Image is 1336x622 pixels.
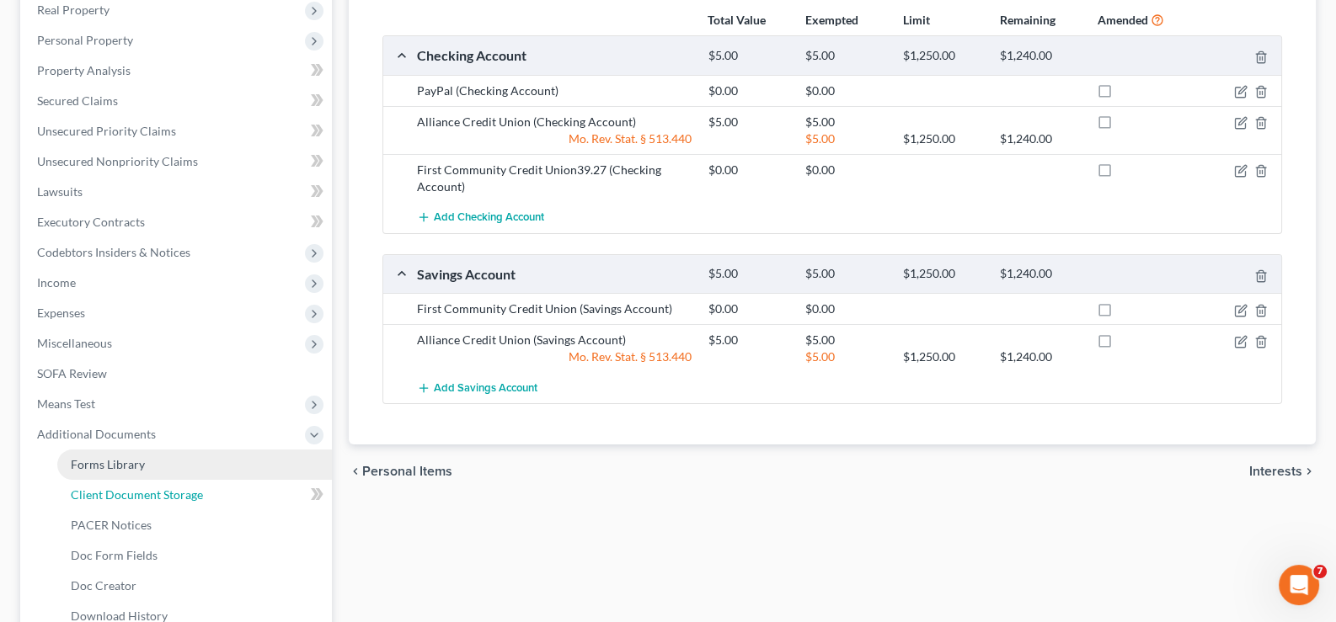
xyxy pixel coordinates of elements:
span: Additional Documents [37,427,156,441]
span: Personal Items [362,465,452,478]
div: Savings Account [409,265,700,283]
a: Property Analysis [24,56,332,86]
div: $1,240.00 [991,130,1088,147]
span: Doc Form Fields [71,548,158,562]
strong: Amended [1098,13,1148,27]
a: Executory Contracts [24,207,332,237]
div: $0.00 [797,300,894,317]
div: $5.00 [797,114,894,130]
span: Lawsuits [37,184,83,199]
div: $1,240.00 [991,48,1088,64]
a: Forms Library [57,449,332,480]
span: Means Test [37,396,95,411]
div: $0.00 [797,162,894,178]
span: SOFA Review [37,366,107,380]
div: $5.00 [700,114,797,130]
div: $1,250.00 [894,266,991,282]
span: Codebtors Insiders & Notices [37,245,190,259]
div: $5.00 [700,48,797,64]
span: Income [37,275,76,290]
span: Secured Claims [37,93,118,108]
button: Interests chevron_right [1249,465,1316,478]
a: Doc Creator [57,571,332,601]
div: $5.00 [700,266,797,282]
i: chevron_left [349,465,362,478]
a: Unsecured Priority Claims [24,116,332,146]
div: Alliance Credit Union (Checking Account) [409,114,700,130]
span: Client Document Storage [71,487,203,502]
div: PayPal (Checking Account) [409,82,700,99]
strong: Limit [903,13,930,27]
span: Doc Creator [71,578,136,593]
div: $1,250.00 [894,130,991,147]
span: Add Checking Account [434,211,544,225]
span: Executory Contracts [37,215,145,229]
div: $5.00 [700,332,797,348]
div: $0.00 [700,300,797,317]
span: Expenses [37,306,85,320]
button: Add Savings Account [417,372,537,403]
span: Miscellaneous [37,336,112,350]
div: $5.00 [797,348,894,365]
div: $0.00 [700,162,797,178]
iframe: Intercom live chat [1279,565,1319,605]
span: Unsecured Nonpriority Claims [37,154,198,168]
div: $5.00 [797,130,894,147]
div: $5.00 [797,266,894,282]
button: Add Checking Account [417,202,544,233]
div: $1,250.00 [894,48,991,64]
div: $5.00 [797,332,894,348]
span: Property Analysis [37,63,131,77]
div: First Community Credit Union39.27 (Checking Account) [409,162,700,195]
a: Unsecured Nonpriority Claims [24,146,332,177]
div: $1,240.00 [991,266,1088,282]
strong: Exempted [805,13,858,27]
div: Checking Account [409,46,700,64]
div: $1,240.00 [991,348,1088,365]
div: First Community Credit Union (Savings Account) [409,300,700,317]
strong: Remaining [1000,13,1055,27]
div: Alliance Credit Union (Savings Account) [409,332,700,348]
span: Add Savings Account [434,381,537,395]
span: 7 [1313,565,1327,578]
strong: Total Value [708,13,766,27]
a: Client Document Storage [57,480,332,510]
span: Real Property [37,3,110,17]
span: Forms Library [71,457,145,471]
div: Mo. Rev. Stat. § 513.440 [409,348,700,365]
span: PACER Notices [71,518,152,532]
a: Secured Claims [24,86,332,116]
div: $0.00 [797,82,894,99]
span: Personal Property [37,33,133,47]
a: PACER Notices [57,510,332,540]
a: Lawsuits [24,177,332,207]
div: $1,250.00 [894,348,991,365]
a: SOFA Review [24,359,332,389]
span: Unsecured Priority Claims [37,124,176,138]
span: Interests [1249,465,1302,478]
i: chevron_right [1302,465,1316,478]
a: Doc Form Fields [57,540,332,571]
div: Mo. Rev. Stat. § 513.440 [409,130,700,147]
button: chevron_left Personal Items [349,465,452,478]
div: $0.00 [700,82,797,99]
div: $5.00 [797,48,894,64]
